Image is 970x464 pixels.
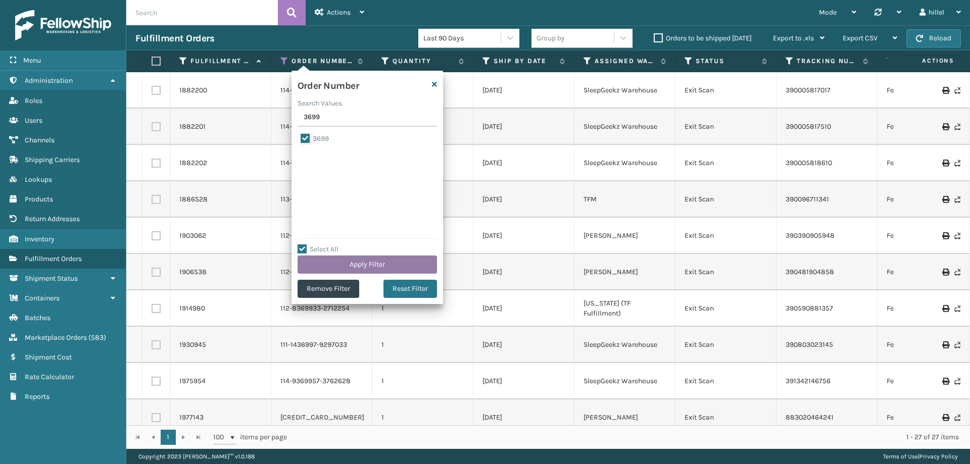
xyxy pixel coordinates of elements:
[574,109,675,145] td: SleepGeekz Warehouse
[954,160,960,167] i: Never Shipped
[25,116,42,125] span: Users
[25,96,42,105] span: Roles
[473,145,574,181] td: [DATE]
[179,267,207,277] a: 1906538
[675,254,777,290] td: Exit Scan
[393,57,454,66] label: Quantity
[954,196,960,203] i: Never Shipped
[298,255,437,274] button: Apply Filter
[372,399,473,436] td: 1
[280,413,364,423] a: [CREDIT_CARD_NUMBER]
[298,245,338,253] label: Select All
[574,218,675,254] td: [PERSON_NAME]
[574,290,675,327] td: [US_STATE] (TF Fulfillment)
[25,373,74,381] span: Rate Calculator
[280,122,352,132] a: 114-3699496-3483408
[942,232,948,239] i: Print Label
[298,280,359,298] button: Remove Filter
[786,122,831,131] a: 390005817510
[190,57,252,66] label: Fulfillment Order Id
[675,72,777,109] td: Exit Scan
[942,160,948,167] i: Print Label
[786,159,832,167] a: 390005818610
[301,432,959,442] div: 1 - 27 of 27 items
[25,392,50,401] span: Reports
[696,57,757,66] label: Status
[25,353,72,362] span: Shipment Cost
[298,98,342,109] label: Search Values
[574,399,675,436] td: [PERSON_NAME]
[786,231,835,240] a: 390390905948
[675,327,777,363] td: Exit Scan
[675,363,777,399] td: Exit Scan
[890,53,960,69] span: Actions
[942,378,948,385] i: Print Label
[25,274,78,283] span: Shipment Status
[179,303,205,314] a: 1914980
[88,333,106,342] span: ( 583 )
[954,87,960,94] i: Never Shipped
[179,122,206,132] a: 1882201
[942,305,948,312] i: Print Label
[819,8,837,17] span: Mode
[25,333,87,342] span: Marketplace Orders
[786,268,834,276] a: 390481904858
[23,56,41,65] span: Menu
[25,76,73,85] span: Administration
[135,32,214,44] h3: Fulfillment Orders
[786,377,831,385] a: 391342146756
[280,267,349,277] a: 112-6036995-1920207
[280,376,351,386] a: 114-9369957-3762628
[954,414,960,421] i: Never Shipped
[25,235,55,243] span: Inventory
[179,413,204,423] a: 1977143
[595,57,656,66] label: Assigned Warehouse
[494,57,555,66] label: Ship By Date
[942,414,948,421] i: Print Label
[213,430,287,445] span: items per page
[473,399,574,436] td: [DATE]
[954,305,960,312] i: Never Shipped
[574,181,675,218] td: TFM
[327,8,351,17] span: Actions
[786,304,833,313] a: 390590881357
[675,145,777,181] td: Exit Scan
[786,86,831,94] a: 390005817017
[25,294,60,302] span: Containers
[292,57,353,66] label: Order Number
[473,181,574,218] td: [DATE]
[843,34,878,42] span: Export CSV
[25,314,51,322] span: Batches
[280,231,351,241] a: 112-5883699-2217846
[25,215,80,223] span: Return Addresses
[179,158,207,168] a: 1882202
[473,72,574,109] td: [DATE]
[675,109,777,145] td: Exit Scan
[574,145,675,181] td: SleepGeekz Warehouse
[954,341,960,348] i: Never Shipped
[675,218,777,254] td: Exit Scan
[473,218,574,254] td: [DATE]
[954,269,960,276] i: Never Shipped
[25,156,80,164] span: Shipping Carriers
[179,85,207,95] a: 1882200
[942,269,948,276] i: Print Label
[786,340,833,349] a: 390803023145
[280,85,352,95] a: 114-3699496-3483408
[675,290,777,327] td: Exit Scan
[280,303,350,314] a: 112-8369933-2712254
[383,280,437,298] button: Reset Filter
[786,413,834,422] a: 883020464241
[25,175,52,184] span: Lookups
[473,290,574,327] td: [DATE]
[423,33,502,43] div: Last 90 Days
[138,449,255,464] p: Copyright 2023 [PERSON_NAME]™ v 1.0.188
[179,194,208,204] a: 1886528
[213,432,228,442] span: 100
[25,195,53,203] span: Products
[942,341,948,348] i: Print Label
[954,123,960,130] i: Never Shipped
[954,232,960,239] i: Never Shipped
[280,194,348,204] a: 113-1377770-3699453
[654,34,752,42] label: Orders to be shipped [DATE]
